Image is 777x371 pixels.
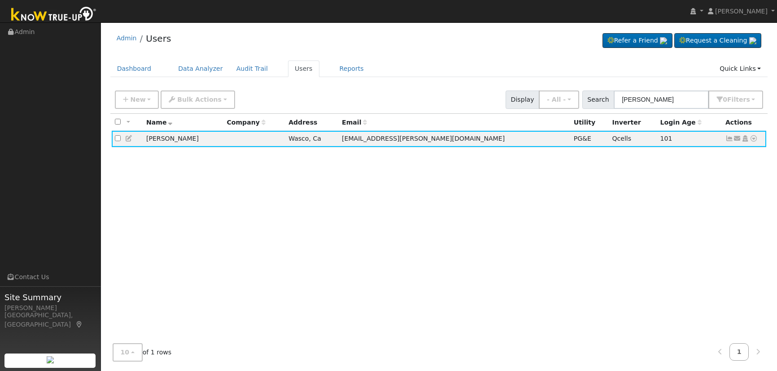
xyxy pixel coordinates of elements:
[177,96,222,103] span: Bulk Actions
[146,119,173,126] span: Name
[130,96,145,103] span: New
[713,60,768,77] a: Quick Links
[146,33,171,44] a: Users
[660,135,672,142] span: 04/29/2025 6:45:09 AM
[161,91,235,109] button: Bulk Actions
[288,118,336,127] div: Address
[741,135,749,142] a: Login As
[574,118,606,127] div: Utility
[342,119,367,126] span: Email
[333,60,371,77] a: Reports
[288,60,319,77] a: Users
[121,349,130,356] span: 10
[612,135,631,142] span: Qcells
[574,135,591,142] span: PG&E
[612,118,654,127] div: Inverter
[171,60,230,77] a: Data Analyzer
[708,91,763,109] button: 0Filters
[227,119,265,126] span: Company name
[285,131,339,147] td: Wasco, Ca
[506,91,539,109] span: Display
[75,321,83,328] a: Map
[660,37,667,44] img: retrieve
[117,35,137,42] a: Admin
[113,343,172,362] span: of 1 rows
[230,60,275,77] a: Audit Trail
[143,131,223,147] td: [PERSON_NAME]
[727,96,750,103] span: Filter
[749,37,756,44] img: retrieve
[733,134,742,143] a: z.cari@yahoo.com
[539,91,579,109] button: - All -
[4,303,96,313] div: [PERSON_NAME]
[110,60,158,77] a: Dashboard
[4,291,96,303] span: Site Summary
[582,91,614,109] span: Search
[746,96,750,103] span: s
[725,118,763,127] div: Actions
[725,135,733,142] a: Show Graph
[660,119,702,126] span: Days since last login
[125,135,133,142] a: Edit User
[113,343,143,362] button: 10
[47,356,54,363] img: retrieve
[729,343,749,361] a: 1
[614,91,709,109] input: Search
[602,33,672,48] a: Refer a Friend
[715,8,768,15] span: [PERSON_NAME]
[342,135,505,142] span: [EMAIL_ADDRESS][PERSON_NAME][DOMAIN_NAME]
[7,5,101,25] img: Know True-Up
[4,311,96,329] div: [GEOGRAPHIC_DATA], [GEOGRAPHIC_DATA]
[750,134,758,143] a: Other actions
[115,91,159,109] button: New
[674,33,761,48] a: Request a Cleaning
